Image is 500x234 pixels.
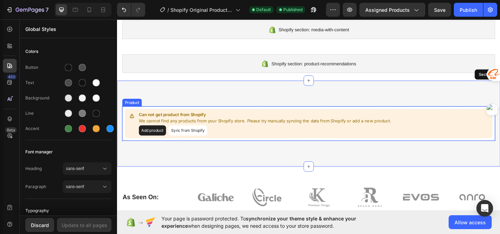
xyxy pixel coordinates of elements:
[25,95,63,101] div: Background
[365,6,410,14] span: Assigned Products
[3,3,52,17] button: 7
[56,116,98,127] button: Sync from Shopify
[392,58,414,64] div: Section 4
[25,25,111,33] p: Global Styles
[167,6,169,14] span: /
[359,3,425,17] button: Assigned Products
[7,74,17,80] div: 450
[25,110,63,116] div: Line
[31,221,49,229] div: Discard
[117,18,500,211] iframe: Design area
[24,101,298,108] p: Can not get product from Shopify
[428,3,451,17] button: Save
[25,148,53,156] span: Font manager
[454,3,483,17] button: Publish
[168,45,260,53] span: Shopify section: product-recommendations
[24,108,298,115] p: We cannot find any products from your Shopify store. Please try manually syncing the data from Sh...
[63,162,111,175] button: sans-serif
[61,221,107,229] div: Update to all pages
[170,6,233,14] span: Shopify Original Product Template
[283,7,302,13] span: Published
[449,215,492,229] button: Allow access
[25,47,38,56] span: Colors
[476,200,493,217] div: Open Intercom Messenger
[117,3,145,17] div: Undo/Redo
[434,7,445,13] span: Save
[45,6,49,14] p: 7
[25,218,54,232] button: Discard
[25,80,63,86] div: Text
[25,184,63,190] span: Paragraph
[25,64,63,71] div: Button
[460,6,477,14] div: Publish
[25,207,49,215] span: Typography
[455,219,486,226] span: Allow access
[161,216,356,229] span: synchronize your theme style & enhance your experience
[66,184,101,190] span: sans-serif
[24,116,53,127] button: Add product
[57,218,111,232] button: Update to all pages
[25,166,63,172] span: Heading
[66,166,101,172] span: sans-serif
[5,127,17,133] div: Beta
[63,180,111,193] button: sans-serif
[7,88,25,95] div: Product
[6,190,70,199] p: As Seen On:
[256,7,271,13] span: Default
[25,126,63,132] div: Accent
[161,215,383,229] span: Your page is password protected. To when designing pages, we need access to your store password.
